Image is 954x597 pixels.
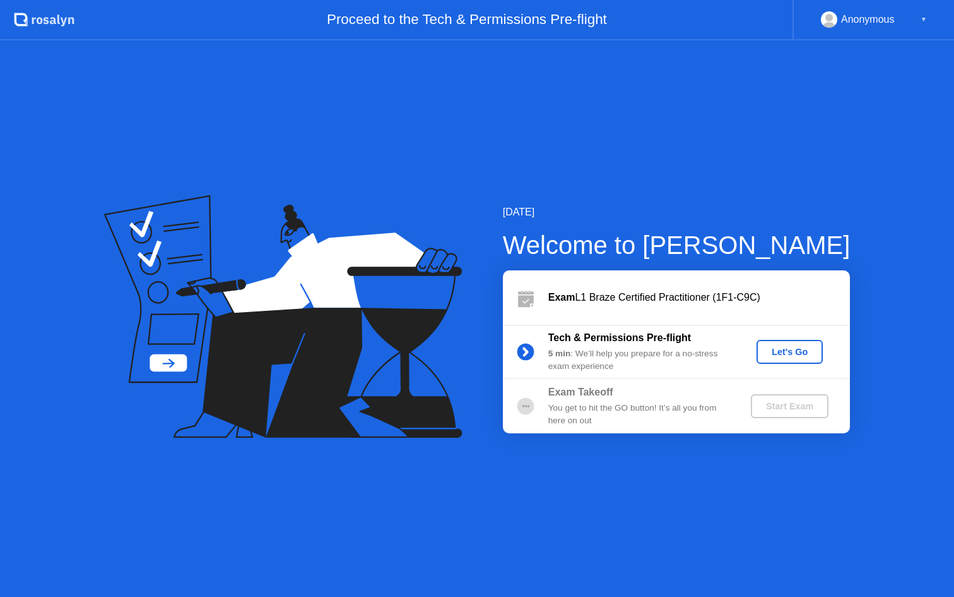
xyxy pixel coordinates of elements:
b: Exam [548,292,575,303]
div: Welcome to [PERSON_NAME] [503,226,851,264]
div: : We’ll help you prepare for a no-stress exam experience [548,347,730,373]
div: Anonymous [841,11,895,28]
b: Tech & Permissions Pre-flight [548,332,691,343]
button: Start Exam [751,394,828,418]
div: L1 Braze Certified Practitioner (1F1-C9C) [548,290,850,305]
div: ▼ [921,11,927,28]
div: Let's Go [762,347,818,357]
b: Exam Takeoff [548,387,613,397]
div: [DATE] [503,205,851,220]
b: 5 min [548,349,571,358]
div: Start Exam [756,401,823,411]
div: You get to hit the GO button! It’s all you from here on out [548,402,730,428]
button: Let's Go [757,340,823,364]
